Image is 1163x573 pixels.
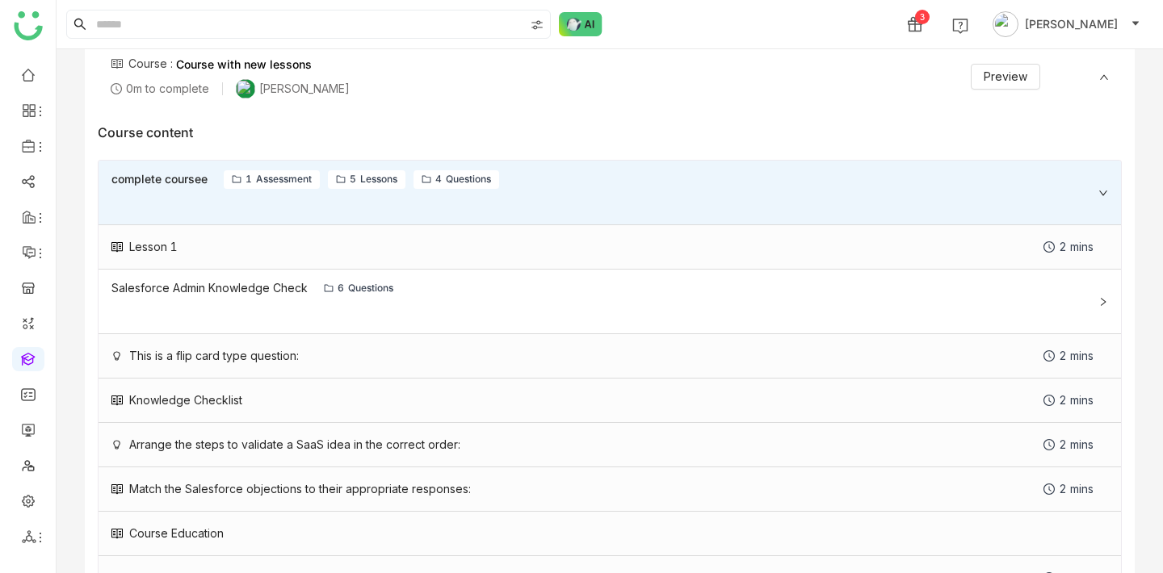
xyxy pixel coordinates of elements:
[111,55,312,73] div: Course :
[559,12,602,36] img: ask-buddy-normal.svg
[129,525,224,542] div: Course Education
[350,172,356,187] div: 5
[111,395,123,406] img: lesson.svg
[111,241,123,253] img: lesson.svg
[236,79,255,98] img: 684a9aedde261c4b36a3ced9
[259,80,350,98] div: [PERSON_NAME]
[129,436,460,454] div: Arrange the steps to validate a SaaS idea in the correct order:
[952,18,968,34] img: help.svg
[126,80,209,98] div: 0m to complete
[98,45,1122,110] div: Course :Course with new lessons0m to complete[PERSON_NAME]Preview
[971,64,1040,90] button: Preview
[129,391,242,409] div: Knowledge Checklist
[338,281,344,296] div: 6
[98,123,1122,143] div: Course content
[99,161,1121,225] div: complete coursee1Assessment5Lessons4Questions
[111,439,123,450] img: knowledge_check.svg
[1059,391,1094,409] div: 2 mins
[256,172,312,187] div: Assessment
[435,172,442,187] div: 4
[1025,15,1118,33] span: [PERSON_NAME]
[111,170,208,189] div: complete coursee
[111,279,308,298] div: Salesforce Admin Knowledge Check
[176,56,312,73] div: Course with new lessons
[446,172,491,187] div: Questions
[1059,436,1094,454] div: 2 mins
[360,172,397,187] div: Lessons
[348,281,393,296] div: Questions
[1059,480,1094,498] div: 2 mins
[129,238,178,256] div: Lesson 1
[984,68,1027,86] span: Preview
[14,11,43,40] img: logo
[129,480,471,498] div: Match the Salesforce objections to their appropriate responses:
[531,19,544,31] img: search-type.svg
[993,11,1018,37] img: avatar
[915,10,930,24] div: 3
[1059,347,1094,365] div: 2 mins
[111,528,123,539] img: lesson.svg
[111,483,123,495] img: lesson.svg
[246,172,252,187] div: 1
[989,11,1144,37] button: [PERSON_NAME]
[99,270,1121,334] div: Salesforce Admin Knowledge Check6Questions
[129,347,299,365] div: This is a flip card type question:
[1059,238,1094,256] div: 2 mins
[111,350,123,362] img: knowledge_check.svg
